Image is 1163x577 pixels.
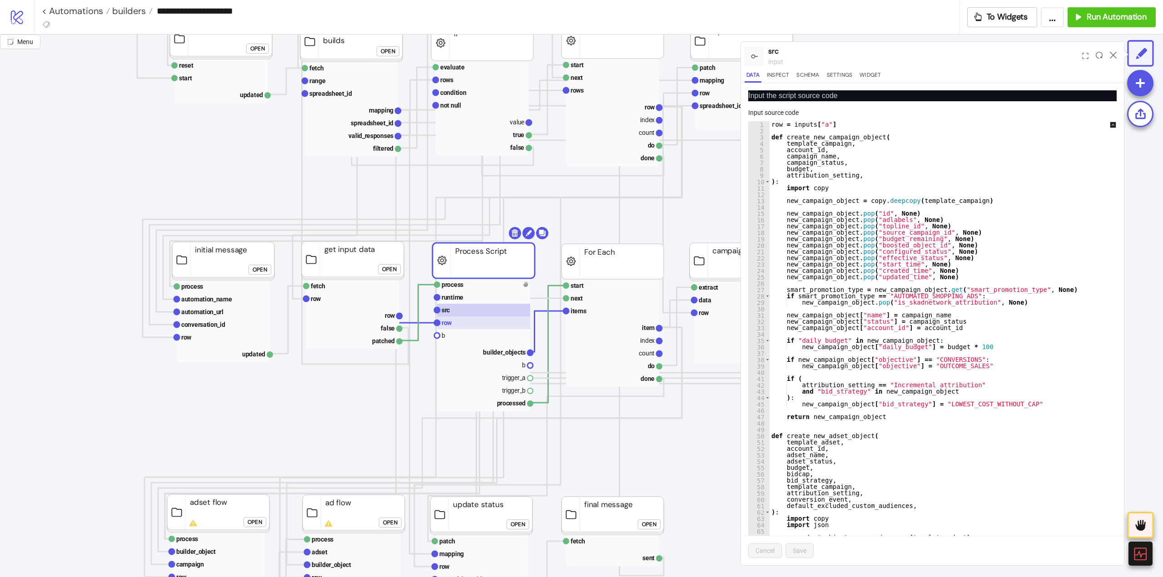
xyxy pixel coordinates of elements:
[440,89,467,96] text: condition
[181,296,232,303] text: automation_name
[795,70,821,83] button: Schema
[858,70,883,83] button: Widget
[42,6,110,15] a: < Automations
[642,324,655,331] text: item
[748,471,770,477] div: 56
[442,294,463,301] text: runtime
[748,503,770,509] div: 61
[699,309,709,316] text: row
[1087,12,1147,22] span: Run Automation
[311,295,321,302] text: row
[765,509,770,515] span: Toggle code folding, rows 62 through 162
[748,490,770,496] div: 59
[748,464,770,471] div: 55
[248,517,262,528] div: Open
[181,321,225,328] text: conversation_id
[640,116,655,123] text: index
[748,350,770,356] div: 37
[439,538,455,545] text: patch
[511,519,525,530] div: Open
[176,548,216,555] text: builder_object
[246,44,269,54] button: Open
[748,515,770,522] div: 63
[309,77,326,84] text: range
[748,388,770,395] div: 43
[748,185,770,191] div: 11
[249,265,271,275] button: Open
[748,433,770,439] div: 50
[1041,7,1064,27] button: ...
[748,483,770,490] div: 58
[385,312,395,319] text: row
[748,236,770,242] div: 19
[748,306,770,312] div: 30
[748,534,770,541] div: 66
[110,5,146,17] span: builders
[442,332,445,339] text: b
[253,265,267,275] div: Open
[571,538,585,545] text: fetch
[825,70,855,83] button: Settings
[748,363,770,369] div: 39
[639,350,655,357] text: count
[309,90,352,97] text: spreadsheet_id
[312,548,328,556] text: adset
[1082,53,1088,59] span: expand
[638,519,661,529] button: Open
[748,178,770,185] div: 10
[377,46,399,56] button: Open
[440,64,465,71] text: evaluate
[439,563,450,570] text: row
[987,12,1028,22] span: To Widgets
[522,361,526,369] text: b
[700,89,710,97] text: row
[748,344,770,350] div: 36
[378,264,401,274] button: Open
[748,267,770,274] div: 24
[748,528,770,534] div: 65
[748,382,770,388] div: 42
[700,64,716,71] text: patch
[312,536,333,543] text: process
[748,312,770,318] div: 31
[748,153,770,159] div: 6
[748,414,770,420] div: 47
[748,172,770,178] div: 9
[748,522,770,528] div: 64
[748,452,770,458] div: 53
[383,518,398,528] div: Open
[348,132,393,139] text: valid_responses
[748,90,1117,101] p: Input the script source code
[442,281,463,288] text: process
[379,518,402,528] button: Open
[250,44,265,54] div: Open
[748,509,770,515] div: 62
[765,178,770,185] span: Toggle code folding, rows 10 through 47
[179,74,192,82] text: start
[571,87,584,94] text: rows
[640,337,655,344] text: index
[765,293,770,299] span: Toggle code folding, rows 28 through 29
[439,550,464,557] text: mapping
[748,204,770,210] div: 14
[748,191,770,197] div: 12
[748,477,770,483] div: 57
[748,242,770,248] div: 20
[748,458,770,464] div: 54
[748,159,770,166] div: 7
[1110,122,1116,128] span: up-square
[748,543,782,558] button: Cancel
[748,331,770,337] div: 34
[748,223,770,229] div: 17
[369,107,393,114] text: mapping
[483,349,526,356] text: builder_objects
[748,217,770,223] div: 16
[309,64,324,72] text: fetch
[748,128,770,134] div: 2
[110,6,153,15] a: builders
[967,7,1038,27] button: To Widgets
[181,308,224,316] text: automation_url
[748,439,770,445] div: 51
[748,248,770,255] div: 21
[571,282,584,289] text: start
